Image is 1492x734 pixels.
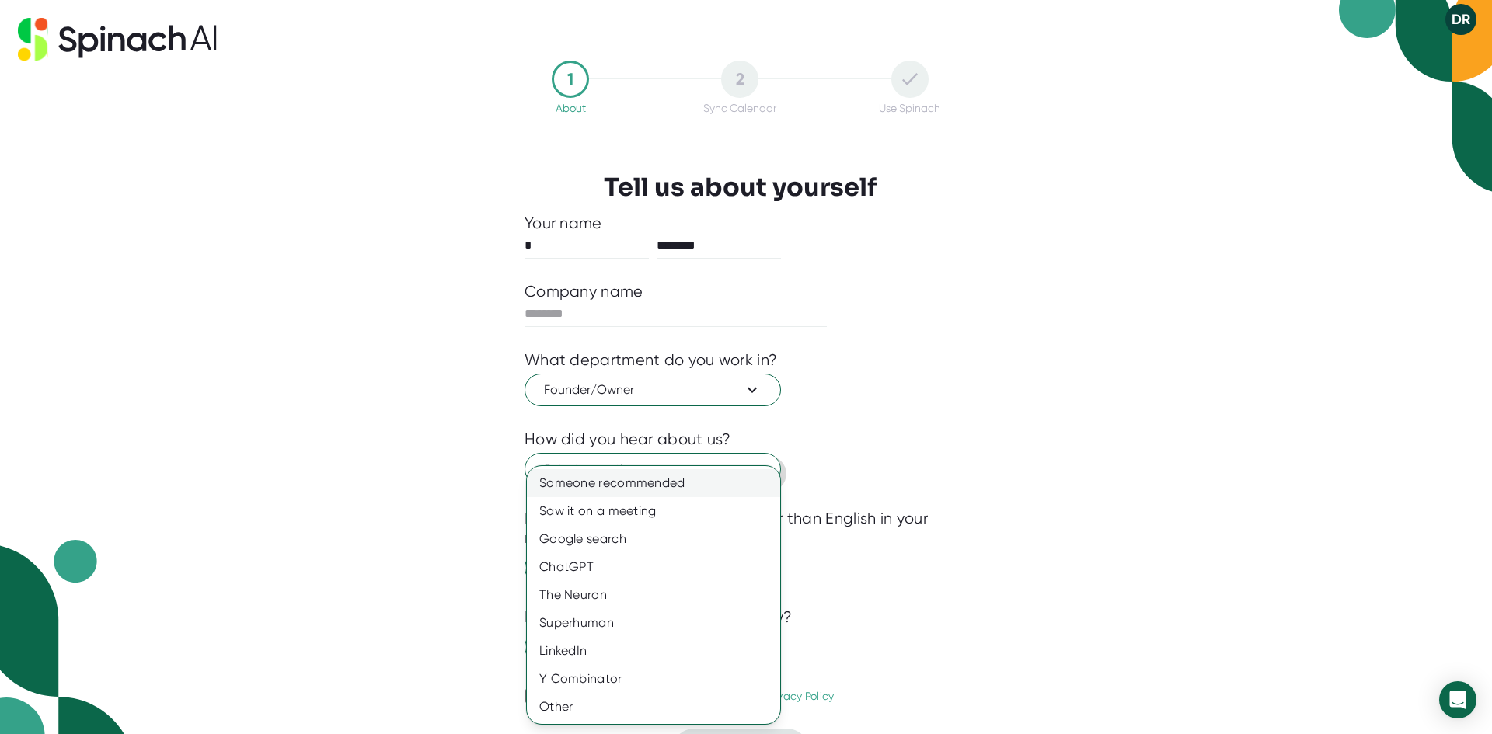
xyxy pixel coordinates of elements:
div: ChatGPT [527,553,780,581]
div: Someone recommended [527,469,780,497]
div: The Neuron [527,581,780,609]
div: Saw it on a meeting [527,497,780,525]
div: Other [527,693,780,721]
div: Y Combinator [527,665,780,693]
div: Superhuman [527,609,780,637]
div: Open Intercom Messenger [1439,681,1476,718]
div: LinkedIn [527,637,780,665]
div: Google search [527,525,780,553]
